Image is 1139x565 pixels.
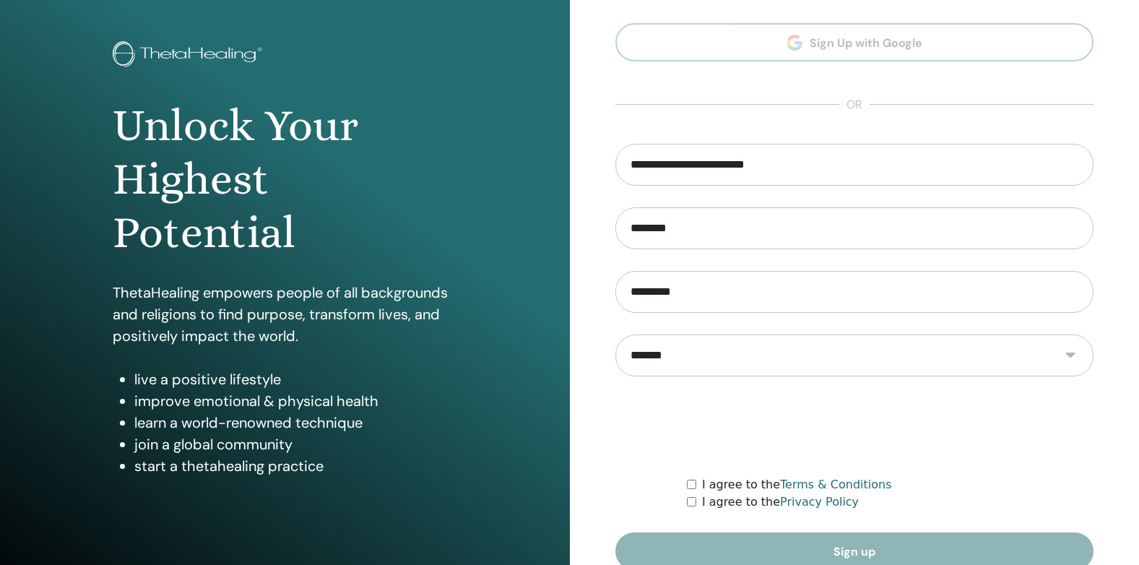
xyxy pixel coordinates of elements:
h1: Unlock Your Highest Potential [113,99,456,260]
li: improve emotional & physical health [134,390,456,412]
span: or [839,96,870,113]
li: live a positive lifestyle [134,368,456,390]
a: Terms & Conditions [780,478,891,491]
label: I agree to the [702,493,859,511]
li: learn a world-renowned technique [134,412,456,434]
li: join a global community [134,434,456,455]
iframe: reCAPTCHA [745,398,964,454]
li: start a thetahealing practice [134,455,456,477]
a: Privacy Policy [780,495,859,509]
label: I agree to the [702,476,892,493]
p: ThetaHealing empowers people of all backgrounds and religions to find purpose, transform lives, a... [113,282,456,347]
